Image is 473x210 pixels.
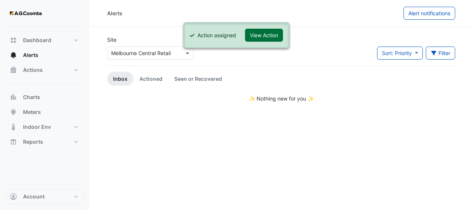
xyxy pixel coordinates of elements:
span: Dashboard [23,36,51,44]
button: Account [6,189,83,204]
button: View Action [245,29,283,42]
button: Actions [6,63,83,77]
a: Actioned [133,72,168,86]
button: Filter [426,47,456,60]
span: Sort: Priority [382,50,412,56]
app-icon: Meters [10,108,17,116]
img: Company Logo [9,6,42,21]
span: Actions [23,66,43,74]
span: Indoor Env [23,123,51,131]
button: Dashboard [6,33,83,48]
app-icon: Charts [10,93,17,101]
app-icon: Alerts [10,51,17,59]
span: Account [23,193,45,200]
a: Inbox [107,72,133,86]
app-icon: Actions [10,66,17,74]
app-icon: Reports [10,138,17,146]
button: Meters [6,105,83,120]
button: Sort: Priority [377,47,423,60]
app-icon: Dashboard [10,36,17,44]
span: Reports [23,138,43,146]
span: Alerts [23,51,38,59]
div: Alerts [107,9,122,17]
span: Meters [23,108,41,116]
div: ✨ Nothing new for you ✨ [107,95,455,102]
button: Alerts [6,48,83,63]
span: Charts [23,93,40,101]
a: Seen or Recovered [168,72,228,86]
button: Reports [6,134,83,149]
app-icon: Indoor Env [10,123,17,131]
div: Action assigned [197,31,236,39]
span: Alert notifications [408,10,450,16]
button: Indoor Env [6,120,83,134]
button: Charts [6,90,83,105]
button: Alert notifications [403,7,455,20]
label: Site [107,36,116,44]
